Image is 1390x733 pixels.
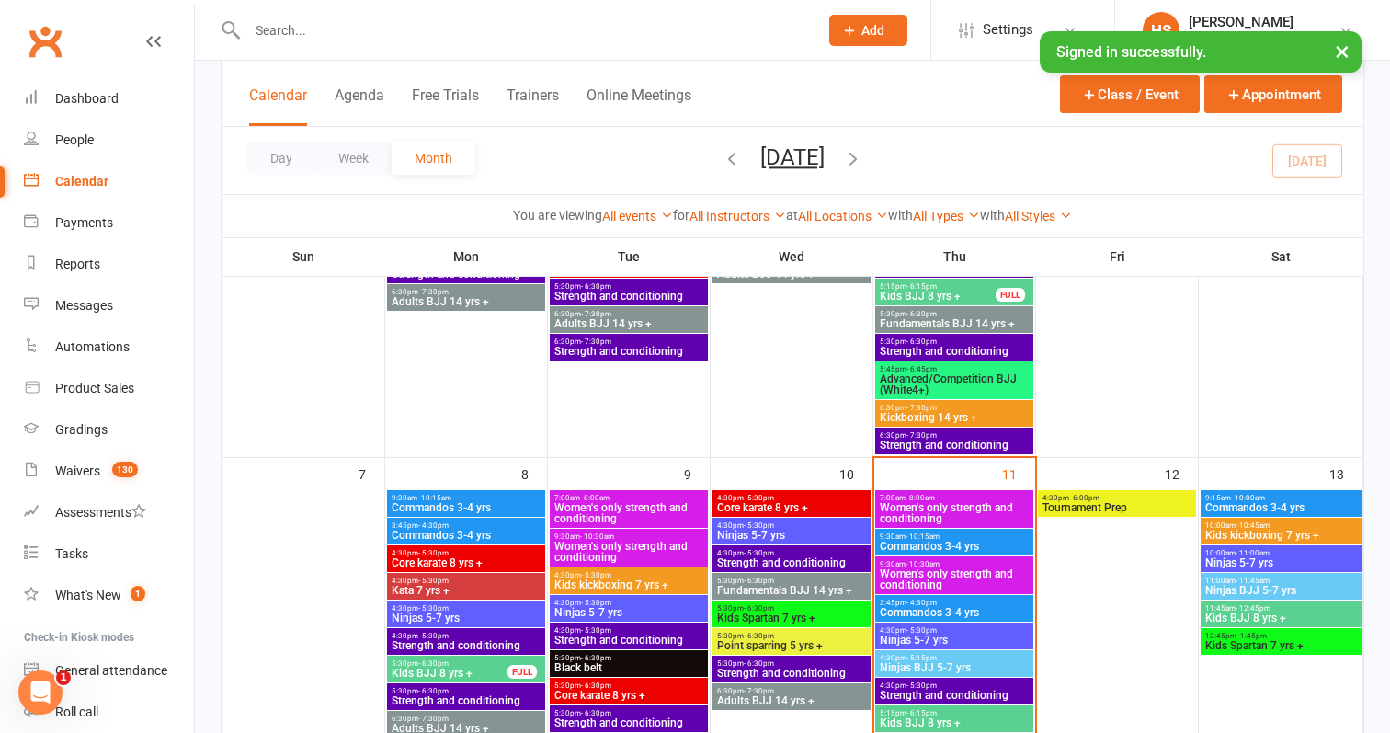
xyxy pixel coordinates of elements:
th: Tue [548,237,711,276]
span: - 4:30pm [418,521,449,530]
span: - 11:00am [1236,549,1270,557]
span: Women's only strength and conditioning [553,541,704,563]
span: 130 [112,462,138,477]
span: Strength and conditioning [553,635,704,646]
a: All Instructors [689,209,786,223]
div: FULL [507,665,537,679]
span: 4:30pm [553,571,704,579]
span: Commandos 3-4 yrs [391,502,541,513]
span: Strength and conditioning [879,440,1030,451]
div: 7 [359,458,384,488]
button: Agenda [335,86,384,126]
span: 11:00am [1204,577,1358,585]
span: 5:30pm [716,659,867,668]
span: - 5:30pm [581,626,611,635]
div: Calendar [55,174,108,189]
a: All Styles [1005,209,1072,223]
span: Fundamentals BJJ 14 yrs + [716,585,867,596]
a: What's New1 [24,575,194,616]
span: 4:30pm [716,521,867,530]
span: Kids kickboxing 7 yrs + [553,579,704,590]
span: Kids Spartan 7 yrs + [1204,640,1358,651]
span: Strength and conditioning [391,269,541,280]
span: 5:30pm [716,604,867,613]
span: - 5:30pm [906,626,937,635]
span: 4:30pm [391,549,541,557]
button: Free Trials [412,86,479,126]
span: - 6:30pm [581,282,611,291]
div: [PERSON_NAME] [1189,14,1311,30]
span: 6:30pm [553,310,704,318]
span: - 5:30pm [418,604,449,613]
div: General attendance [55,663,167,678]
span: Strength and conditioning [553,291,704,302]
button: Month [392,142,475,175]
span: - 5:30pm [581,599,611,607]
a: All events [602,209,673,223]
span: 6:30pm [879,404,1030,412]
iframe: Intercom live chat [18,670,63,715]
span: 6:30pm [391,715,541,723]
span: Point sparring 5 yrs + [716,640,867,651]
span: 9:15am [1204,494,1358,502]
span: 5:30pm [553,654,704,662]
span: - 10:15am [417,494,451,502]
th: Sun [222,237,385,276]
span: 12:45pm [1204,632,1358,640]
button: Appointment [1204,75,1342,113]
span: Commandos 3-4 yrs [879,607,1030,618]
span: Strength and conditioning [553,717,704,728]
span: Strength and conditioning [391,695,541,706]
span: - 10:30am [580,533,614,541]
span: 4:30pm [1042,494,1192,502]
strong: You are viewing [513,208,602,223]
div: Roll call [55,704,98,719]
span: Ninjas 5-7 yrs [716,530,867,541]
span: 6:30pm [879,431,1030,440]
span: - 6:00pm [1069,494,1099,502]
span: 11:45am [1204,604,1358,613]
div: Product Sales [55,381,134,395]
span: Adults BJJ 14 yrs + [716,269,867,280]
span: - 6:30pm [906,310,937,318]
span: - 6:30pm [418,687,449,695]
a: Reports [24,244,194,285]
div: 13 [1329,458,1362,488]
th: Mon [385,237,548,276]
span: Adults BJJ 14 yrs + [553,318,704,329]
span: Settings [983,9,1033,51]
span: - 7:30pm [581,338,611,346]
span: - 7:30pm [418,288,449,296]
span: 4:30pm [879,681,1030,690]
span: - 11:45am [1236,577,1270,585]
div: People [55,132,94,147]
th: Thu [873,237,1036,276]
div: Tasks [55,546,88,561]
span: - 6:30pm [744,659,774,668]
div: Messages [55,298,113,313]
span: 4:30pm [716,494,867,502]
span: - 6:30pm [581,681,611,690]
span: Women's only strength and conditioning [879,502,1030,524]
span: Women's only strength and conditioning [553,502,704,524]
div: Reports [55,257,100,271]
strong: with [888,208,913,223]
span: Kids Spartan 7 yrs + [716,613,867,624]
span: 7:00am [879,494,1030,502]
th: Wed [711,237,873,276]
span: - 8:00am [580,494,610,502]
span: Ninjas 5-7 yrs [553,607,704,618]
span: - 7:30pm [906,431,937,440]
span: 4:30pm [391,632,541,640]
span: - 10:00am [1231,494,1265,502]
strong: at [786,208,798,223]
span: 5:30pm [879,310,1030,318]
span: Adults BJJ 14 yrs + [716,695,867,706]
span: 4:30pm [391,604,541,613]
a: Waivers 130 [24,451,194,492]
span: 4:30pm [553,626,704,635]
span: Kids kickboxing 7 yrs + [1204,530,1358,541]
span: - 10:15am [906,533,940,541]
span: 10:00am [1204,549,1358,557]
span: 4:30pm [716,549,867,557]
